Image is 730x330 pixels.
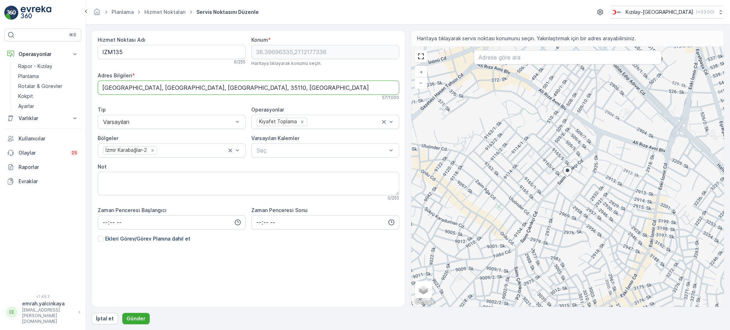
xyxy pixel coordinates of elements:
[251,107,284,113] label: Operasyonlar
[144,9,186,15] a: Hizmet Noktaları
[4,294,81,299] span: v 1.49.3
[15,81,81,91] a: Rotalar & Görevler
[22,307,75,324] p: [EMAIL_ADDRESS][PERSON_NAME][DOMAIN_NAME]
[149,147,156,154] div: Remove İzmir Karabağlar-2
[413,298,437,307] a: Bu bölgeyi Google Haritalar'da açın (yeni pencerede açılır)
[419,79,423,86] span: −
[15,71,81,81] a: Planlama
[18,73,39,80] p: Planlama
[416,67,426,77] a: Yakınlaştır
[18,63,52,70] p: Rapor - Kızılay
[416,77,426,88] a: Uzaklaştır
[257,118,298,125] div: Kıyafet Toplama
[234,59,246,65] p: 6 / 255
[257,146,387,155] p: Seç
[4,47,81,61] button: Operasyonlar
[19,115,67,122] p: Varlıklar
[19,135,78,142] p: Kullanıcılar
[96,315,114,322] p: İptal et
[22,300,75,307] p: emrah.yalcinkaya
[21,6,51,20] img: logo_light-DOdMpM7g.png
[610,8,623,16] img: k%C4%B1z%C4%B1lay_jywRncg.png
[4,6,19,20] img: logo
[298,119,306,125] div: Remove Kıyafet Toplama
[382,95,399,100] p: 57 / 1000
[103,146,148,154] div: İzmir Karabağlar-2
[98,72,132,78] label: Adres Bilgileri
[15,91,81,101] a: Kokpit
[4,160,81,174] a: Raporlar
[69,32,76,38] p: ⌘B
[18,103,34,110] p: Ayarlar
[19,164,78,171] p: Raporlar
[18,83,62,90] p: Rotalar & Görevler
[474,50,662,65] input: Adrese göre ara
[112,9,134,15] a: Planlama
[98,107,106,113] label: Tip
[416,282,431,298] a: Layers
[15,101,81,111] a: Ayarlar
[127,315,145,322] p: Gönder
[18,93,33,100] p: Kokpit
[98,164,107,170] label: Not
[417,35,636,42] span: Haritaya tıklayarak servis noktası konumunu seçin. Yakınlaştırmak için bir adres arayabilirsiniz.
[19,149,66,156] p: Olaylar
[4,146,81,160] a: Olaylar25
[4,300,81,324] button: EEemrah.yalcinkaya[EMAIL_ADDRESS][PERSON_NAME][DOMAIN_NAME]
[4,132,81,146] a: Kullanıcılar
[19,51,67,58] p: Operasyonlar
[6,306,17,318] div: EE
[251,207,308,213] label: Zaman Penceresi Sonu
[98,135,118,141] label: Bölgeler
[122,313,150,324] button: Gönder
[251,61,322,66] span: Haritaya tıklayarak konumu seçin.
[251,135,299,141] label: Varsayılan Kalemler
[98,207,166,213] label: Zaman Penceresi Başlangıcı
[19,178,78,185] p: Evraklar
[4,111,81,125] button: Varlıklar
[72,150,77,156] p: 25
[387,195,399,201] p: 0 / 255
[413,298,437,307] img: Google
[93,11,101,17] a: Ana Sayfa
[416,51,426,62] a: View Fullscreen
[195,9,260,16] span: Servis Noktasını Düzenle
[696,9,714,15] p: ( +03:00 )
[626,9,693,16] p: Kızılay-[GEOGRAPHIC_DATA]
[98,37,145,43] label: Hizmet Noktası Adı
[105,235,190,242] p: Ekleri Görev/Görev Planına dahil et
[4,174,81,189] a: Evraklar
[92,313,118,324] button: İptal et
[15,61,81,71] a: Rapor - Kızılay
[251,37,268,43] label: Konum
[420,69,423,75] span: +
[610,6,724,19] button: Kızılay-[GEOGRAPHIC_DATA](+03:00)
